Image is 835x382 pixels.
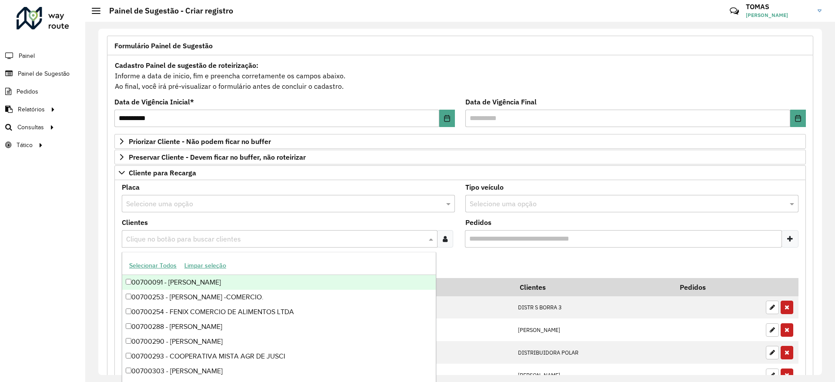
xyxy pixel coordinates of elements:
[122,290,436,305] div: 00700253 - [PERSON_NAME] -COMERCIO.
[114,97,194,107] label: Data de Vigência Inicial
[129,154,306,161] span: Preservar Cliente - Devem ficar no buffer, não roteirizar
[18,105,45,114] span: Relatórios
[122,349,436,364] div: 00700293 - COOPERATIVA MISTA AGR DE JUSCI
[674,278,761,296] th: Pedidos
[17,141,33,150] span: Tático
[746,3,811,11] h3: TOMAS
[17,87,38,96] span: Pedidos
[125,259,180,272] button: Selecionar Todos
[115,61,258,70] strong: Cadastro Painel de sugestão de roteirização:
[17,123,44,132] span: Consultas
[129,138,271,145] span: Priorizar Cliente - Não podem ficar no buffer
[439,110,455,127] button: Choose Date
[114,165,806,180] a: Cliente para Recarga
[129,169,196,176] span: Cliente para Recarga
[746,11,811,19] span: [PERSON_NAME]
[18,69,70,78] span: Painel de Sugestão
[514,278,674,296] th: Clientes
[465,97,537,107] label: Data de Vigência Final
[114,134,806,149] a: Priorizar Cliente - Não podem ficar no buffer
[122,334,436,349] div: 00700290 - [PERSON_NAME]
[725,2,744,20] a: Contato Rápido
[465,217,491,228] label: Pedidos
[122,305,436,319] div: 00700254 - FENIX COMERCIO DE ALIMENTOS LTDA
[122,217,148,228] label: Clientes
[114,60,806,92] div: Informe a data de inicio, fim e preencha corretamente os campos abaixo. Ao final, você irá pré-vi...
[100,6,233,16] h2: Painel de Sugestão - Criar registro
[790,110,806,127] button: Choose Date
[514,296,674,319] td: DISTR S BORRA 3
[180,259,230,272] button: Limpar seleção
[114,42,213,49] span: Formulário Painel de Sugestão
[122,182,140,192] label: Placa
[465,182,504,192] label: Tipo veículo
[122,364,436,379] div: 00700303 - [PERSON_NAME]
[114,150,806,164] a: Preservar Cliente - Devem ficar no buffer, não roteirizar
[122,319,436,334] div: 00700288 - [PERSON_NAME]
[514,318,674,341] td: [PERSON_NAME]
[122,275,436,290] div: 00700091 - [PERSON_NAME]
[514,341,674,364] td: DISTRIBUIDORA POLAR
[19,51,35,60] span: Painel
